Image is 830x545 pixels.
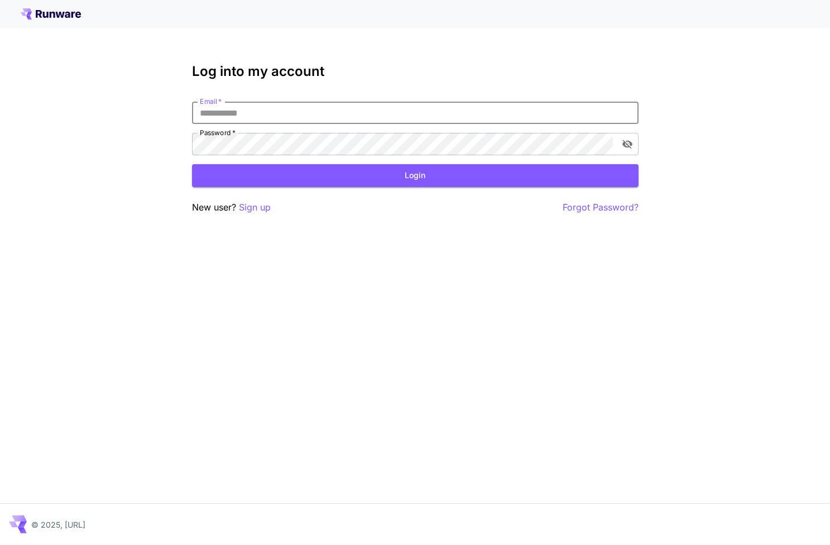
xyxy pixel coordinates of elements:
[192,200,271,214] p: New user?
[563,200,639,214] button: Forgot Password?
[617,134,637,154] button: toggle password visibility
[192,64,639,79] h3: Log into my account
[200,128,236,137] label: Password
[192,164,639,187] button: Login
[239,200,271,214] button: Sign up
[31,519,85,530] p: © 2025, [URL]
[200,97,222,106] label: Email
